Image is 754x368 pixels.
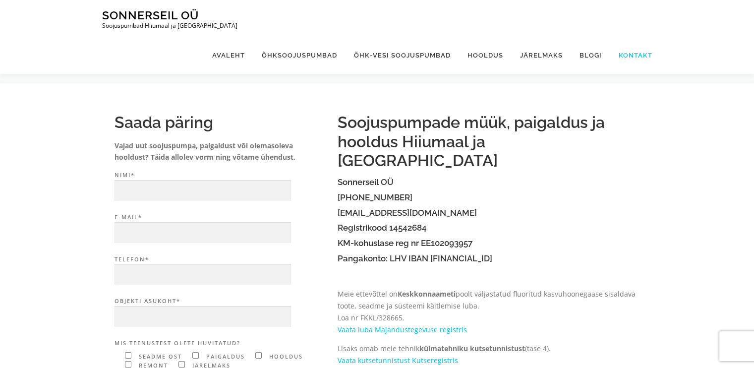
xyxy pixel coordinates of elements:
input: Nimi* [115,180,291,201]
label: Nimi* [115,171,328,201]
h2: Soojuspumpade müük, paigaldus ja hooldus Hiiumaal ja [GEOGRAPHIC_DATA] [338,113,640,170]
span: seadme ost [136,353,182,360]
a: Järelmaks [512,37,571,74]
label: Mis teenustest olete huvitatud? [115,339,328,348]
a: Vaata luba Majandustegevuse registris [338,325,467,334]
label: E-mail* [115,213,328,244]
strong: Vajad uut soojuspumpa, paigaldust või olemasoleva hooldust? Täida allolev vorm ning võtame ühendust. [115,141,295,162]
a: Sonnerseil OÜ [102,8,199,22]
p: Lisaks omab meie tehnik (tase 4). [338,343,640,367]
strong: Keskkonnaameti [398,289,456,299]
label: Objekti asukoht* [115,297,328,327]
h4: Registrikood 14542684 [338,223,640,233]
span: hooldus [267,353,303,360]
h4: Pangakonto: LHV IBAN [FINANCIAL_ID] [338,254,640,263]
a: Vaata kutsetunnistust Kutseregistris [338,356,458,365]
strong: külmatehniku kutsetunnistust [419,344,525,353]
span: paigaldus [204,353,245,360]
a: Kontakt [610,37,652,74]
input: E-mail* [115,222,291,244]
input: Telefon* [115,264,291,285]
h4: Sonnerseil OÜ [338,178,640,187]
h4: [PHONE_NUMBER] [338,193,640,202]
label: Telefon* [115,255,328,286]
a: Blogi [571,37,610,74]
p: Meie ettevõttel on poolt väljastatud fluoritud kasvuhoonegaase sisaldava toote, seadme ja süsteem... [338,288,640,335]
p: Soojuspumbad Hiiumaal ja [GEOGRAPHIC_DATA] [102,22,237,29]
input: Objekti asukoht* [115,306,291,327]
a: Hooldus [459,37,512,74]
a: [EMAIL_ADDRESS][DOMAIN_NAME] [338,208,477,218]
h2: Saada päring [115,113,328,132]
h4: KM-kohuslase reg nr EE102093957 [338,239,640,248]
a: Avaleht [204,37,253,74]
a: Õhk-vesi soojuspumbad [346,37,459,74]
a: Õhksoojuspumbad [253,37,346,74]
